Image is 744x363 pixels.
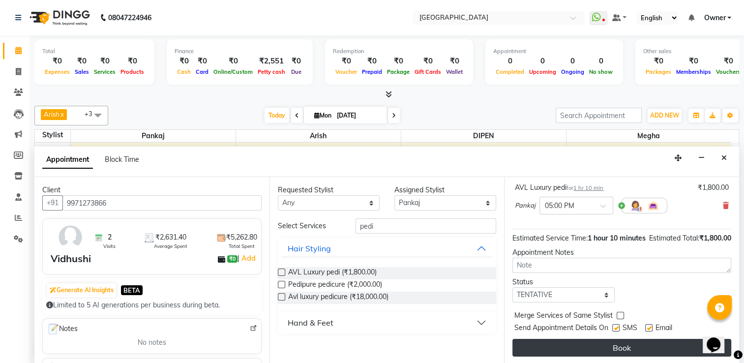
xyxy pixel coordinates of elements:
div: Finance [175,47,305,56]
span: Send Appointment Details On [514,323,608,335]
span: megha [566,130,732,142]
button: Close [717,151,731,166]
div: ₹0 [91,56,118,67]
span: Avl luxury pedicure (₹18,000.00) [288,292,388,304]
div: ₹0 [643,56,674,67]
span: Block Time [105,155,139,164]
button: Generate AI Insights [47,283,116,297]
div: ₹0 [385,56,412,67]
button: Hair Styling [282,240,493,257]
div: ₹0 [193,56,211,67]
button: Hand & Feet [282,314,493,332]
span: Wallet [444,68,465,75]
span: Prepaid [359,68,385,75]
div: ₹0 [72,56,91,67]
div: ₹0 [714,56,743,67]
a: Add [239,252,257,264]
div: Status [512,277,614,287]
img: Interior.png [647,200,659,212]
span: | [238,252,257,264]
div: Stylist [35,130,70,140]
span: BETA [121,285,143,295]
span: Arish [44,110,60,118]
span: 1 hr 10 min [573,184,603,191]
span: Visits [103,242,116,250]
span: ADD NEW [650,112,679,119]
div: ₹1,800.00 [698,182,729,193]
div: ₹0 [42,56,72,67]
div: Hand & Feet [288,317,333,329]
iframe: chat widget [703,324,734,353]
div: Appointment [493,47,615,56]
span: Total Spent [229,242,255,250]
span: SMS [623,323,637,335]
span: Online/Custom [211,68,255,75]
div: Redemption [333,47,465,56]
span: Cash [175,68,193,75]
span: Petty cash [255,68,288,75]
div: Client [42,185,262,195]
div: AVL Luxury pedi [515,182,603,193]
div: ₹0 [444,56,465,67]
div: ₹0 [288,56,305,67]
span: Gift Cards [412,68,444,75]
span: Vouchers [714,68,743,75]
span: Card [193,68,211,75]
div: Select Services [270,221,348,231]
span: Pankaj [515,201,536,211]
button: +91 [42,195,63,211]
input: Search Appointment [556,108,642,123]
span: DIPEN [401,130,566,142]
button: Book [512,339,731,357]
span: 2 [108,232,112,242]
div: ₹0 [674,56,714,67]
img: avatar [56,223,85,251]
span: Products [118,68,147,75]
div: ₹0 [175,56,193,67]
div: Vidhushi [51,251,91,266]
span: Pedipure pedicure (₹2,000.00) [288,279,382,292]
div: ₹2,551 [255,56,288,67]
a: x [60,110,64,118]
img: logo [25,4,92,31]
span: Merge Services of Same Stylist [514,310,613,323]
span: Appointment [42,151,93,169]
span: Due [289,68,304,75]
div: 0 [493,56,527,67]
div: ₹0 [333,56,359,67]
span: Arish [236,130,401,142]
span: Estimated Service Time: [512,234,588,242]
small: for [566,184,603,191]
span: 1 hour 10 minutes [588,234,646,242]
span: Upcoming [527,68,559,75]
div: Hair Styling [288,242,331,254]
input: Search by service name [356,218,496,234]
div: ₹0 [118,56,147,67]
span: Memberships [674,68,714,75]
div: 0 [587,56,615,67]
span: Voucher [333,68,359,75]
span: Notes [47,323,78,335]
span: ₹1,800.00 [699,234,731,242]
div: ₹0 [359,56,385,67]
span: ₹5,262.80 [226,232,257,242]
span: No show [587,68,615,75]
span: Services [91,68,118,75]
span: Email [655,323,672,335]
span: No notes [138,337,166,348]
b: 08047224946 [108,4,151,31]
span: Packages [643,68,674,75]
span: Completed [493,68,527,75]
button: ADD NEW [648,109,682,122]
span: Today [265,108,289,123]
div: ₹0 [211,56,255,67]
span: Sales [72,68,91,75]
div: Total [42,47,147,56]
span: Mon [312,112,334,119]
div: ₹0 [412,56,444,67]
img: Hairdresser.png [629,200,641,212]
span: Estimated Total: [649,234,699,242]
div: Limited to 5 AI generations per business during beta. [46,300,258,310]
span: Owner [704,13,725,23]
div: Appointment Notes [512,247,731,258]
